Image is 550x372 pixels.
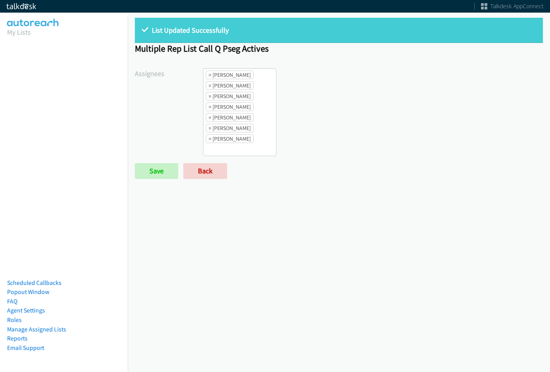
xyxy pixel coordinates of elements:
a: Talkdesk AppConnect [481,2,544,10]
a: My Lists [7,28,31,37]
li: Charles Ross [206,92,254,100]
label: Assignees [135,68,203,79]
a: Manage Assigned Lists [7,325,66,333]
input: Save [135,163,178,179]
span: × [209,71,211,79]
li: Trevonna Lancaster [206,134,254,143]
a: Scheduled Callbacks [7,279,62,286]
li: Amber Ramos [206,81,254,90]
a: Reports [7,335,28,342]
span: × [209,113,211,121]
span: × [209,92,211,100]
a: Roles [7,316,22,324]
h1: Multiple Rep List Call Q Pseg Actives [135,43,543,54]
a: FAQ [7,298,17,305]
span: × [209,82,211,89]
a: Popout Window [7,288,49,296]
li: Jasmin Martinez [206,113,254,122]
a: Agent Settings [7,307,45,314]
li: Jordan Stehlik [206,124,254,132]
li: Alana Ruiz [206,71,254,79]
span: × [209,135,211,143]
a: Back [183,163,227,179]
li: Daquaya Johnson [206,102,254,111]
span: × [209,103,211,111]
a: Email Support [7,344,44,352]
p: List Updated Successfully [142,25,536,35]
span: × [209,124,211,132]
